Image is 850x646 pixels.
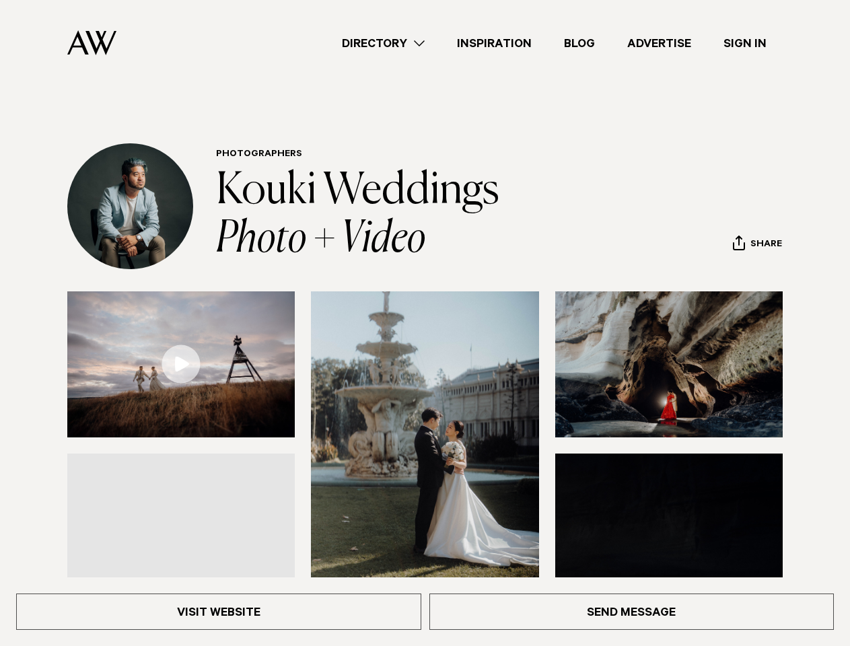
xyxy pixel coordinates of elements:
img: Profile Avatar [67,143,193,269]
span: Share [750,239,782,252]
a: Photographers [216,149,302,160]
a: Sign In [707,34,783,52]
a: Send Message [429,594,835,630]
button: Share [732,235,783,255]
a: Blog [548,34,611,52]
a: Advertise [611,34,707,52]
a: Kouki Weddings Photo + Video [216,170,499,261]
a: Inspiration [441,34,548,52]
img: Auckland Weddings Logo [67,30,116,55]
a: Directory [326,34,441,52]
a: Visit Website [16,594,421,630]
